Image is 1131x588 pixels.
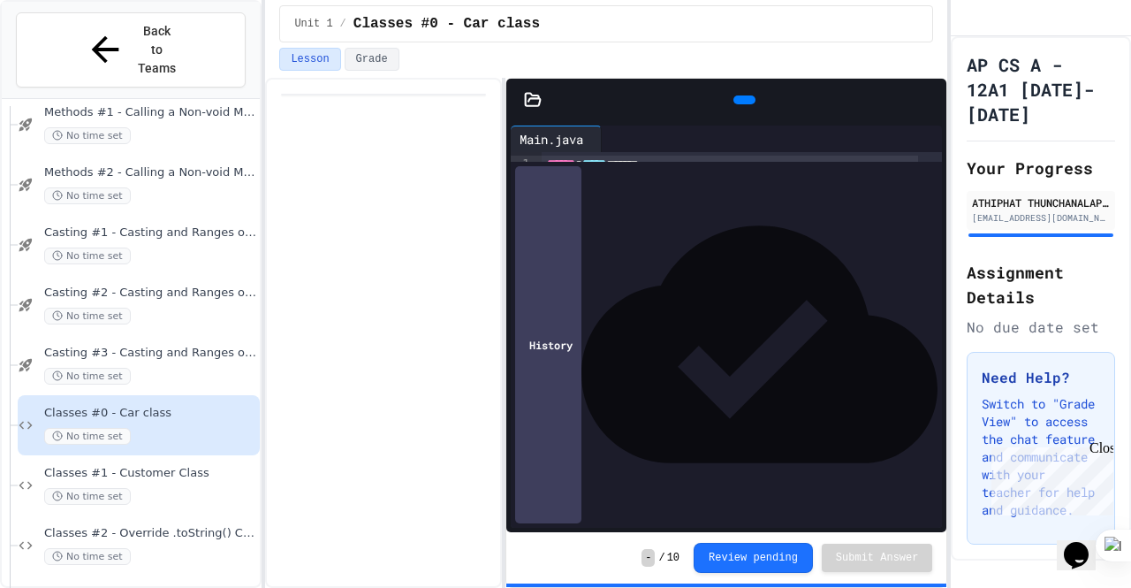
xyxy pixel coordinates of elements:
[667,551,679,565] span: 10
[694,543,813,573] button: Review pending
[982,367,1100,388] h3: Need Help?
[658,551,664,565] span: /
[44,248,131,264] span: No time set
[44,308,131,325] span: No time set
[44,368,131,385] span: No time set
[353,13,540,34] span: Classes #0 - Car class
[967,260,1115,309] h2: Assignment Details
[1057,517,1113,570] iframe: chat widget
[822,544,933,572] button: Submit Answer
[967,156,1115,180] h2: Your Progress
[44,548,131,565] span: No time set
[511,126,602,152] div: Main.java
[44,526,256,541] span: Classes #2 - Override .toString() Car2.java
[294,17,332,31] span: Unit 1
[7,7,122,112] div: Chat with us now!Close
[44,488,131,505] span: No time set
[533,157,542,171] span: Fold line
[44,406,256,421] span: Classes #0 - Car class
[44,346,256,361] span: Casting #3 - Casting and Ranges of Variables
[279,48,340,71] button: Lesson
[836,551,919,565] span: Submit Answer
[44,165,256,180] span: Methods #2 - Calling a Non-void Method
[44,428,131,445] span: No time set
[515,166,581,523] div: History
[972,211,1110,225] div: [EMAIL_ADDRESS][DOMAIN_NAME]
[44,286,256,301] span: Casting #2 - Casting and Ranges of Variables
[641,549,655,567] span: -
[44,466,256,481] span: Classes #1 - Customer Class
[982,395,1100,519] p: Switch to "Grade View" to access the chat feature and communicate with your teacher for help and ...
[16,12,246,88] button: Back to Teams
[44,225,256,241] span: Casting #1 - Casting and Ranges of Variables
[136,22,178,78] span: Back to Teams
[345,48,399,71] button: Grade
[44,127,131,144] span: No time set
[511,130,592,149] div: Main.java
[967,317,1115,338] div: No due date set
[44,105,256,120] span: Methods #1 - Calling a Non-void Method
[44,187,131,204] span: No time set
[967,52,1115,126] h1: AP CS A - 12A1 [DATE]-[DATE]
[340,17,346,31] span: /
[511,156,533,173] div: 1
[984,440,1113,515] iframe: chat widget
[972,195,1110,210] div: ATHIPHAT THUNCHANALAPAS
